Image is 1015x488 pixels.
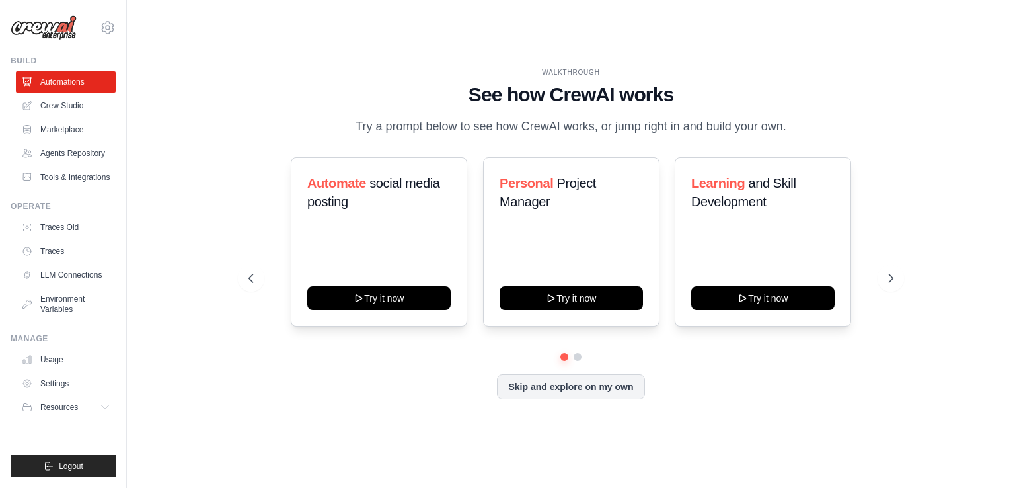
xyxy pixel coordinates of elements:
[11,201,116,212] div: Operate
[16,264,116,286] a: LLM Connections
[16,71,116,93] a: Automations
[500,176,596,209] span: Project Manager
[349,117,793,136] p: Try a prompt below to see how CrewAI works, or jump right in and build your own.
[307,176,366,190] span: Automate
[16,373,116,394] a: Settings
[691,286,835,310] button: Try it now
[11,333,116,344] div: Manage
[500,286,643,310] button: Try it now
[11,15,77,40] img: Logo
[16,241,116,262] a: Traces
[500,176,553,190] span: Personal
[307,176,440,209] span: social media posting
[16,167,116,188] a: Tools & Integrations
[16,288,116,320] a: Environment Variables
[16,217,116,238] a: Traces Old
[16,95,116,116] a: Crew Studio
[16,349,116,370] a: Usage
[16,143,116,164] a: Agents Repository
[16,397,116,418] button: Resources
[40,402,78,413] span: Resources
[11,56,116,66] div: Build
[307,286,451,310] button: Try it now
[248,83,893,106] h1: See how CrewAI works
[11,455,116,477] button: Logout
[59,461,83,471] span: Logout
[16,119,116,140] a: Marketplace
[248,67,893,77] div: WALKTHROUGH
[691,176,745,190] span: Learning
[497,374,644,399] button: Skip and explore on my own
